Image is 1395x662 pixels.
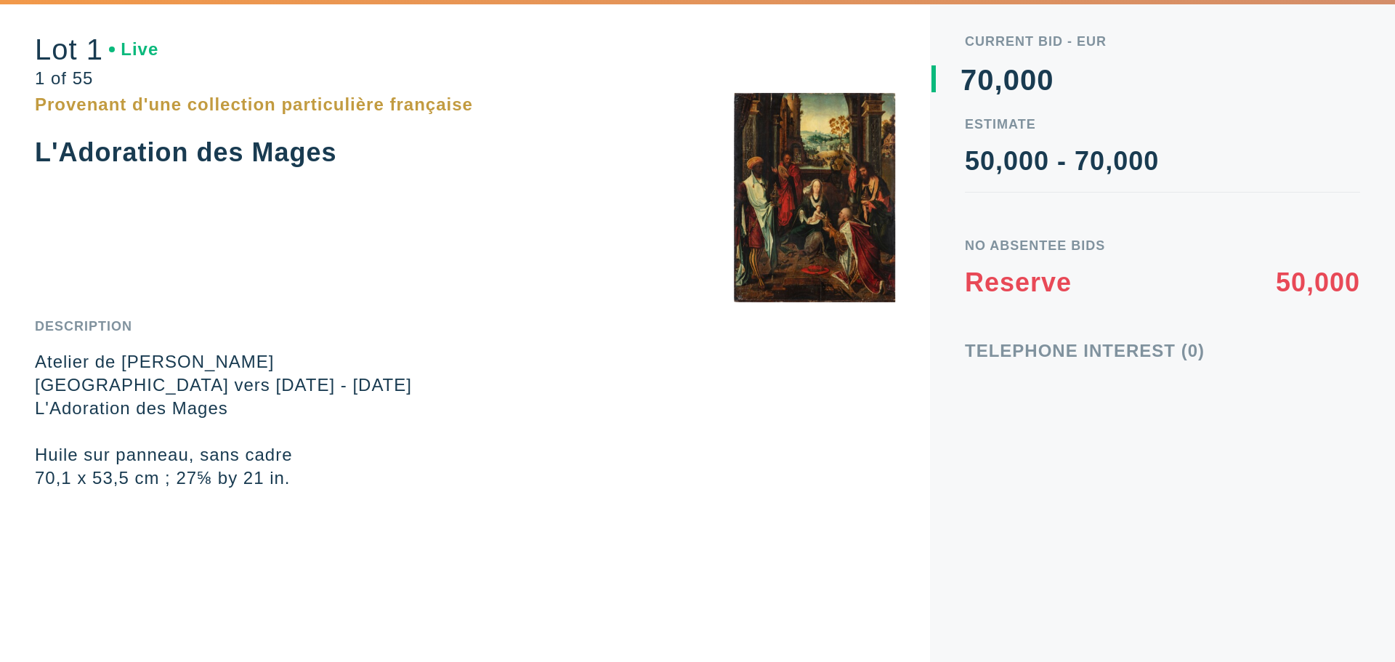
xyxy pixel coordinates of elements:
[1037,65,1054,94] div: 0
[1020,65,1037,94] div: 0
[35,35,158,64] div: Lot 1
[977,65,994,94] div: 0
[35,398,228,418] em: L'Adoration des Mages
[965,270,1072,296] div: Reserve
[35,350,895,374] p: Atelier de [PERSON_NAME]
[965,35,1360,48] div: Current Bid - EUR
[35,137,337,167] div: L'Adoration des Mages
[965,239,1360,252] div: No Absentee Bids
[1003,65,1020,94] div: 0
[109,41,158,58] div: Live
[35,467,895,490] p: 70,1 x 53,5 cm ; 27⅝ by 21 in.
[35,443,895,467] p: Huile sur panneau, sans cadre
[965,118,1360,131] div: Estimate
[35,374,895,397] p: [GEOGRAPHIC_DATA] vers [DATE] - [DATE]
[965,342,1360,360] div: Telephone Interest (0)
[35,320,895,333] div: Description
[995,65,1003,356] div: ,
[35,94,473,114] div: Provenant d'une collection particulière française
[35,70,158,87] div: 1 of 55
[961,65,977,94] div: 7
[1276,270,1360,296] div: 50,000
[965,148,1360,174] div: 50,000 - 70,000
